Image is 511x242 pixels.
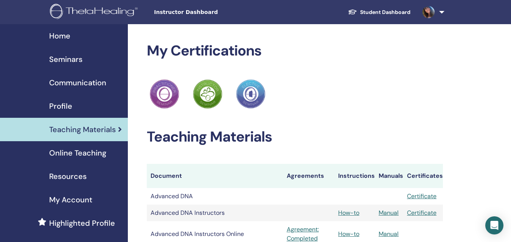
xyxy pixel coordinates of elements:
[49,147,106,159] span: Online Teaching
[154,8,267,16] span: Instructor Dashboard
[147,164,283,188] th: Document
[375,164,403,188] th: Manuals
[342,5,416,19] a: Student Dashboard
[338,209,359,217] a: How-to
[338,230,359,238] a: How-to
[147,128,443,146] h2: Teaching Materials
[193,79,222,109] img: Practitioner
[150,79,179,109] img: Practitioner
[283,164,334,188] th: Agreements
[236,79,266,109] img: Practitioner
[49,124,116,135] span: Teaching Materials
[334,164,375,188] th: Instructions
[147,188,283,205] td: Advanced DNA
[49,100,72,112] span: Profile
[49,77,106,88] span: Communication
[49,194,92,205] span: My Account
[348,9,357,15] img: graduation-cap-white.svg
[379,230,399,238] a: Manual
[147,42,443,60] h2: My Certifications
[485,216,503,234] div: Open Intercom Messenger
[379,209,399,217] a: Manual
[407,209,436,217] a: Certificate
[49,217,115,229] span: Highlighted Profile
[407,192,436,200] a: Certificate
[49,171,87,182] span: Resources
[49,30,70,42] span: Home
[49,54,82,65] span: Seminars
[50,4,140,21] img: logo.png
[403,164,443,188] th: Certificates
[422,6,435,18] img: default.jpg
[147,205,283,221] td: Advanced DNA Instructors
